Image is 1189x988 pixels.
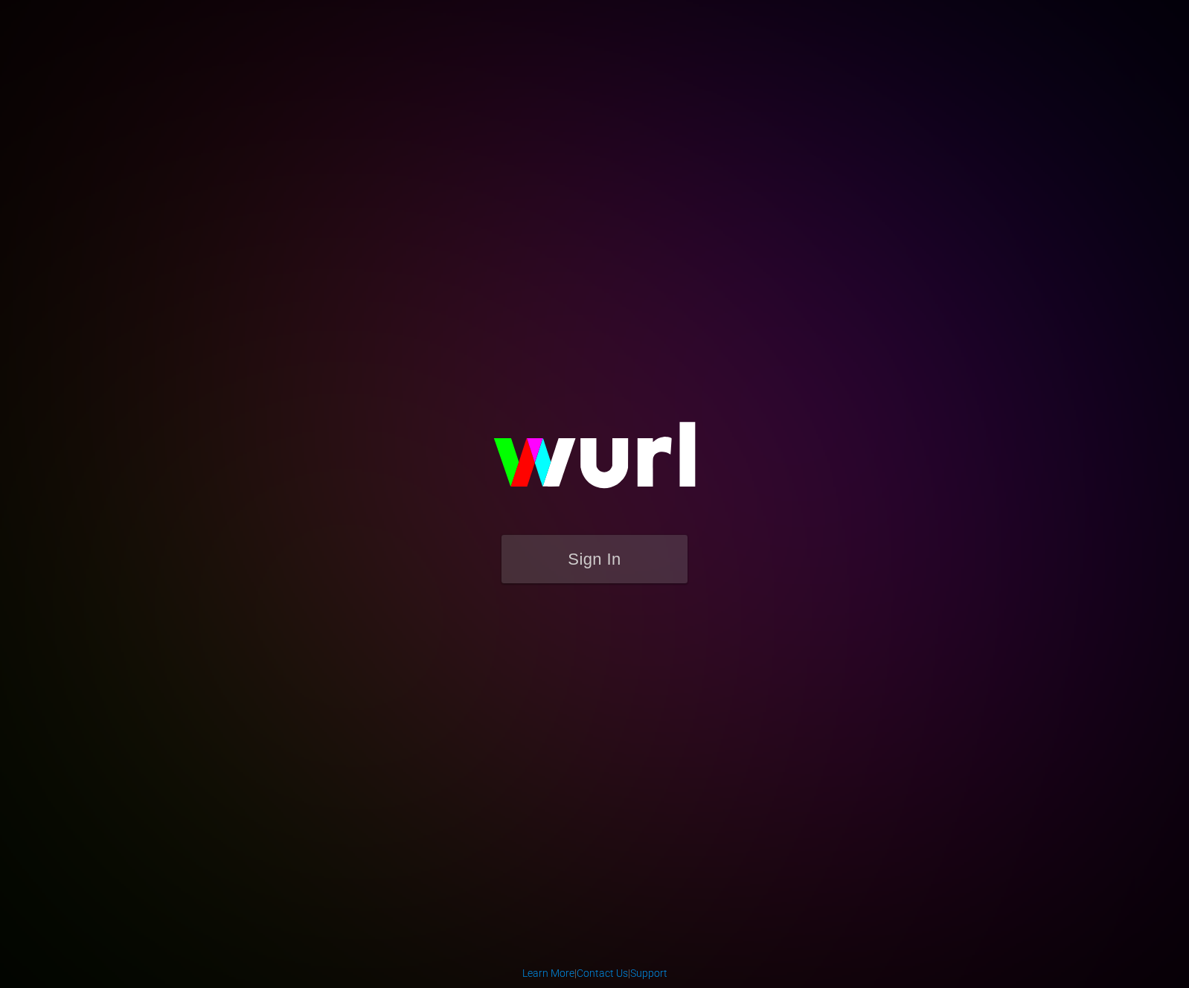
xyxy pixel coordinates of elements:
a: Contact Us [577,967,628,979]
img: wurl-logo-on-black-223613ac3d8ba8fe6dc639794a292ebdb59501304c7dfd60c99c58986ef67473.svg [446,390,743,534]
div: | | [522,966,667,981]
a: Support [630,967,667,979]
button: Sign In [501,535,688,583]
a: Learn More [522,967,574,979]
